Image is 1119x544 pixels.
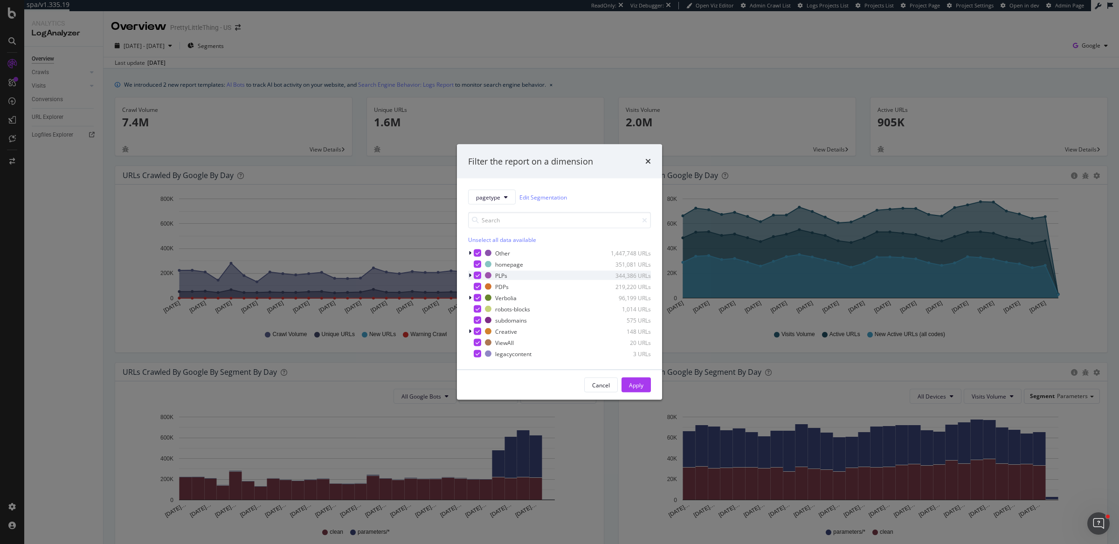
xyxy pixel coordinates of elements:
[495,327,517,335] div: Creative
[495,249,510,257] div: Other
[605,282,651,290] div: 219,220 URLs
[622,378,651,393] button: Apply
[605,338,651,346] div: 20 URLs
[495,260,523,268] div: homepage
[468,155,593,167] div: Filter the report on a dimension
[1087,512,1110,535] iframe: Intercom live chat
[468,236,651,244] div: Unselect all data available
[468,190,516,205] button: pagetype
[592,381,610,389] div: Cancel
[605,260,651,268] div: 351,081 URLs
[605,316,651,324] div: 575 URLs
[495,305,530,313] div: robots-blocks
[605,350,651,358] div: 3 URLs
[495,350,532,358] div: legacycontent
[605,305,651,313] div: 1,014 URLs
[605,249,651,257] div: 1,447,748 URLs
[605,294,651,302] div: 96,199 URLs
[495,282,509,290] div: PDPs
[495,316,527,324] div: subdomains
[605,271,651,279] div: 344,386 URLs
[645,155,651,167] div: times
[495,294,517,302] div: Verbolia
[495,338,514,346] div: ViewAll
[468,212,651,228] input: Search
[476,193,500,201] span: pagetype
[629,381,643,389] div: Apply
[519,192,567,202] a: Edit Segmentation
[605,327,651,335] div: 148 URLs
[457,144,662,400] div: modal
[495,271,507,279] div: PLPs
[584,378,618,393] button: Cancel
